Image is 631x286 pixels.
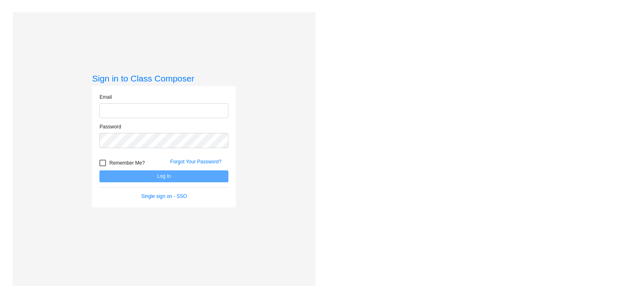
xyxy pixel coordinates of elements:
[109,158,145,168] span: Remember Me?
[92,73,236,84] h3: Sign in to Class Composer
[99,93,112,101] label: Email
[141,193,187,199] a: Single sign on - SSO
[99,170,228,182] button: Log In
[170,159,221,165] a: Forgot Your Password?
[99,123,121,130] label: Password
